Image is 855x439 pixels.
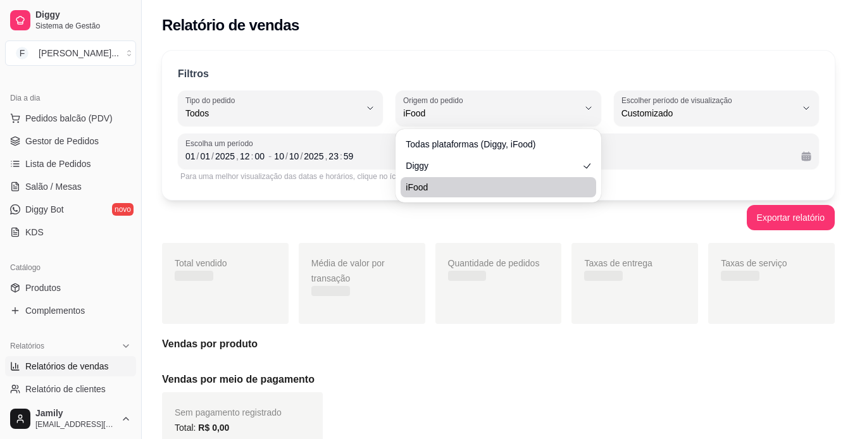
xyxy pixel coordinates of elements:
[747,205,835,230] button: Exportar relatório
[210,150,215,163] div: /
[5,40,136,66] button: Select a team
[403,95,467,106] label: Origem do pedido
[299,150,304,163] div: /
[214,150,236,163] div: ano, Data inicial,
[303,150,325,163] div: ano, Data final,
[185,95,239,106] label: Tipo do pedido
[35,9,131,21] span: Diggy
[162,372,835,387] h5: Vendas por meio de pagamento
[178,66,209,82] p: Filtros
[162,337,835,352] h5: Vendas por produto
[185,149,266,164] div: Data inicial
[25,180,82,193] span: Salão / Mesas
[235,150,240,163] div: ,
[5,88,136,108] div: Dia a dia
[796,146,816,166] button: Calendário
[339,150,344,163] div: :
[268,149,271,164] span: -
[721,258,787,268] span: Taxas de serviço
[180,171,816,182] div: Para uma melhor visualização das datas e horários, clique no ícone de calendário.
[621,95,736,106] label: Escolher período de visualização
[323,150,328,163] div: ,
[10,341,44,351] span: Relatórios
[35,21,131,31] span: Sistema de Gestão
[448,258,540,268] span: Quantidade de pedidos
[35,419,116,430] span: [EMAIL_ADDRESS][DOMAIN_NAME]
[184,150,197,163] div: dia, Data inicial,
[327,150,340,163] div: hora, Data final,
[273,150,285,163] div: dia, Data final,
[185,107,360,120] span: Todos
[198,423,229,433] span: R$ 0,00
[25,383,106,395] span: Relatório de clientes
[253,150,266,163] div: minuto, Data inicial,
[311,258,385,283] span: Média de valor por transação
[25,158,91,170] span: Lista de Pedidos
[16,47,28,59] span: F
[5,257,136,278] div: Catálogo
[162,15,299,35] h2: Relatório de vendas
[274,149,791,164] div: Data final
[35,408,116,419] span: Jamily
[175,258,227,268] span: Total vendido
[199,150,211,163] div: mês, Data inicial,
[175,423,229,433] span: Total:
[25,360,109,373] span: Relatórios de vendas
[342,150,355,163] div: minuto, Data final,
[39,47,119,59] div: [PERSON_NAME] ...
[25,226,44,238] span: KDS
[406,159,578,172] span: Diggy
[288,150,301,163] div: mês, Data final,
[25,203,64,216] span: Diggy Bot
[185,139,811,149] span: Escolha um período
[584,258,652,268] span: Taxas de entrega
[25,304,85,317] span: Complementos
[284,150,289,163] div: /
[621,107,796,120] span: Customizado
[406,138,578,151] span: Todas plataformas (Diggy, iFood)
[406,181,578,194] span: iFood
[239,150,251,163] div: hora, Data inicial,
[196,150,201,163] div: /
[250,150,255,163] div: :
[25,135,99,147] span: Gestor de Pedidos
[175,407,282,417] span: Sem pagamento registrado
[403,107,578,120] span: iFood
[25,112,113,125] span: Pedidos balcão (PDV)
[25,281,61,294] span: Produtos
